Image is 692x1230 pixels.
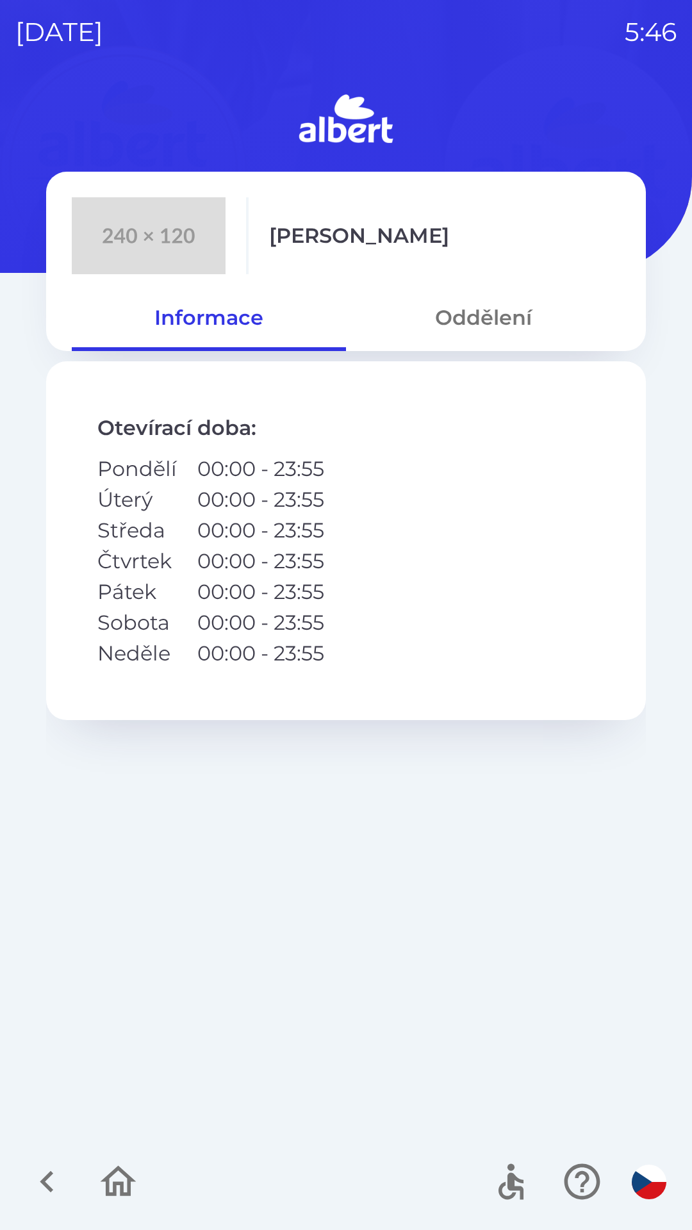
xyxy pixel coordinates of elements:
[97,607,177,638] p: Sobota
[632,1165,666,1199] img: cs flag
[97,515,177,546] p: Středa
[197,577,324,607] p: 00:00 - 23:55
[197,638,324,669] p: 00:00 - 23:55
[346,295,620,341] button: Oddělení
[97,413,595,443] p: Otevírací doba :
[197,515,324,546] p: 00:00 - 23:55
[46,90,646,151] img: Logo
[197,484,324,515] p: 00:00 - 23:55
[72,197,226,274] img: 240x120
[269,220,449,251] p: [PERSON_NAME]
[97,546,177,577] p: Čtvrtek
[197,607,324,638] p: 00:00 - 23:55
[97,577,177,607] p: Pátek
[97,638,177,669] p: Neděle
[97,454,177,484] p: Pondělí
[72,295,346,341] button: Informace
[15,13,103,51] p: [DATE]
[97,484,177,515] p: Úterý
[197,546,324,577] p: 00:00 - 23:55
[197,454,324,484] p: 00:00 - 23:55
[625,13,677,51] p: 5:46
